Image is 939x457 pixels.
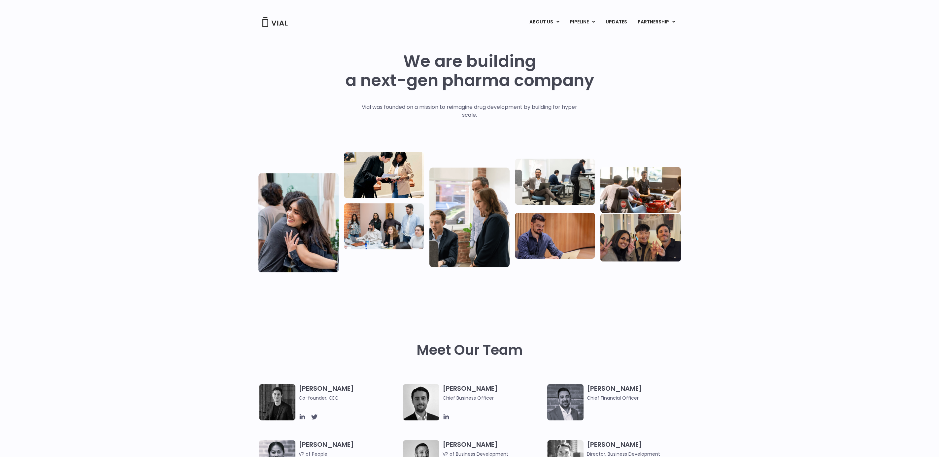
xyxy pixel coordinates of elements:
img: Two people looking at a paper talking. [344,152,424,198]
img: Headshot of smiling man named Samir [547,384,584,420]
h3: [PERSON_NAME] [299,384,400,402]
img: A black and white photo of a man in a suit attending a Summit. [259,384,295,420]
a: ABOUT USMenu Toggle [524,16,564,28]
img: Group of people playing whirlyball [600,167,681,213]
h2: Meet Our Team [417,342,523,358]
img: Eight people standing and sitting in an office [344,203,424,249]
img: Vial Logo [262,17,288,27]
img: Group of 3 people smiling holding up the peace sign [600,214,681,261]
span: Chief Business Officer [443,394,544,402]
a: PARTNERSHIPMenu Toggle [632,16,681,28]
p: Vial was founded on a mission to reimagine drug development by building for hyper scale. [355,103,584,119]
span: Chief Financial Officer [587,394,688,402]
h1: We are building a next-gen pharma company [345,52,594,90]
img: Vial Life [258,173,339,273]
span: Co-founder, CEO [299,394,400,402]
h3: [PERSON_NAME] [587,384,688,402]
img: A black and white photo of a man in a suit holding a vial. [403,384,439,420]
a: PIPELINEMenu Toggle [565,16,600,28]
h3: [PERSON_NAME] [443,384,544,402]
a: UPDATES [600,16,632,28]
img: Group of three people standing around a computer looking at the screen [429,168,510,267]
img: Three people working in an office [515,159,595,205]
img: Man working at a computer [515,213,595,259]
